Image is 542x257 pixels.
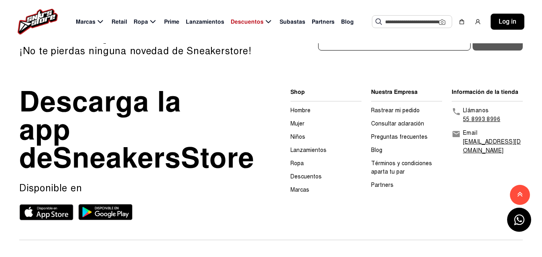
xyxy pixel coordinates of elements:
img: user [475,18,481,25]
img: Play store sneakerstore [78,204,132,220]
span: Blog [341,18,354,26]
span: Descuentos [231,18,264,26]
a: Ropa [290,160,304,167]
span: Retail [112,18,127,26]
a: Blog [371,147,382,154]
span: Lanzamientos [186,18,224,26]
p: [EMAIL_ADDRESS][DOMAIN_NAME] [463,138,523,155]
a: Marcas [290,186,309,193]
img: App store sneakerstore [19,204,73,221]
li: Shop [290,88,361,96]
p: Llámanos [463,106,500,115]
span: Marcas [76,18,95,26]
a: Mujer [290,120,304,127]
img: Buscar [376,18,382,25]
p: Email [463,129,523,138]
a: Email[EMAIL_ADDRESS][DOMAIN_NAME] [452,129,523,155]
img: logo [18,9,58,34]
p: Disponible en [19,182,217,194]
span: Subastas [280,18,305,26]
a: Hombre [290,107,311,114]
a: Partners [371,182,394,188]
a: Preguntas frecuentes [371,134,428,140]
span: Partners [312,18,335,26]
a: Lanzamientos [290,147,327,154]
img: Cámara [439,19,445,25]
span: Ropa [134,18,148,26]
a: Términos y condiciones aparta tu par [371,160,432,175]
li: Información de la tienda [452,88,523,96]
span: Log in [499,17,516,26]
img: shopping [459,18,465,25]
li: Nuestra Empresa [371,88,442,96]
a: Llámanos55 8993 8996 [452,106,523,124]
span: Sneakers [53,140,181,176]
a: Rastrear mi pedido [371,107,420,114]
p: ¡No te pierdas ninguna novedad de Sneakerstore! [19,46,271,56]
div: Descarga la app de Store [19,88,200,172]
a: 55 8993 8996 [463,116,500,123]
a: Niños [290,134,305,140]
a: Consultar aclaración [371,120,424,127]
a: Descuentos [290,173,322,180]
span: Prime [164,18,179,26]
